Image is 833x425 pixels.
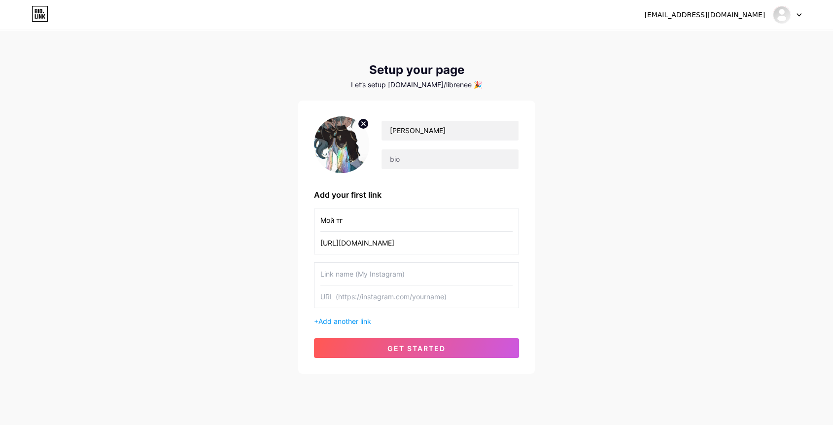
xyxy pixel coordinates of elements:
div: [EMAIL_ADDRESS][DOMAIN_NAME] [644,10,765,20]
div: Setup your page [298,63,535,77]
span: get started [387,344,446,353]
input: bio [382,149,519,169]
input: Link name (My Instagram) [320,209,513,231]
button: get started [314,338,519,358]
input: Link name (My Instagram) [320,263,513,285]
input: Your name [382,121,519,141]
div: + [314,316,519,326]
input: URL (https://instagram.com/yourname) [320,232,513,254]
input: URL (https://instagram.com/yourname) [320,285,513,308]
div: Let’s setup [DOMAIN_NAME]/librenee 🎉 [298,81,535,89]
img: profile pic [314,116,369,173]
div: Add your first link [314,189,519,201]
span: Add another link [318,317,371,325]
img: librenee [772,5,791,24]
